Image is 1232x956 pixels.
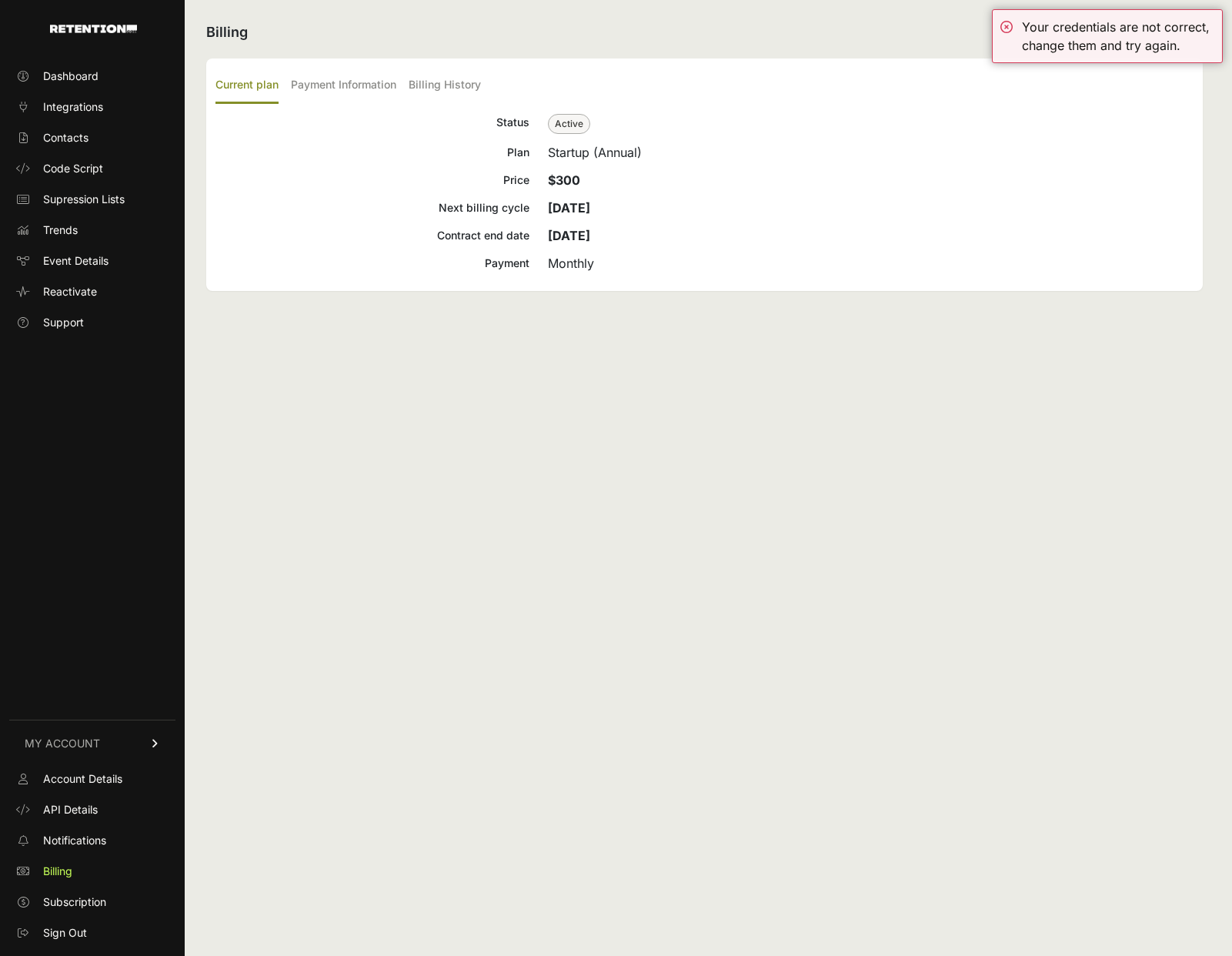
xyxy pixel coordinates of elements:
[9,797,175,822] a: API Details
[409,68,481,104] label: Billing History
[9,310,175,335] a: Support
[43,864,72,879] span: Billing
[9,921,175,945] a: Sign Out
[291,68,396,104] label: Payment Information
[43,130,88,145] span: Contacts
[215,171,529,189] div: Price
[50,25,137,33] img: Retention.com
[9,890,175,914] a: Subscription
[43,925,87,941] span: Sign Out
[9,767,175,791] a: Account Details
[43,284,97,299] span: Reactivate
[9,187,175,212] a: Supression Lists
[215,254,529,272] div: Payment
[215,226,529,245] div: Contract end date
[1022,18,1214,55] div: Your credentials are not correct, change them and try again.
[9,859,175,884] a: Billing
[9,125,175,150] a: Contacts
[43,771,122,787] span: Account Details
[215,113,529,134] div: Status
[206,22,1203,43] h2: Billing
[215,199,529,217] div: Next billing cycle
[25,736,100,751] span: MY ACCOUNT
[43,802,98,817] span: API Details
[9,156,175,181] a: Code Script
[9,279,175,304] a: Reactivate
[548,143,1194,162] div: Startup (Annual)
[43,253,109,269] span: Event Details
[548,172,580,188] strong: $300
[215,68,279,104] label: Current plan
[43,222,78,238] span: Trends
[43,161,103,176] span: Code Script
[548,254,1194,272] div: Monthly
[9,218,175,242] a: Trends
[43,192,125,207] span: Supression Lists
[548,114,590,134] span: Active
[9,828,175,853] a: Notifications
[215,143,529,162] div: Plan
[43,69,98,84] span: Dashboard
[9,720,175,767] a: MY ACCOUNT
[9,249,175,273] a: Event Details
[43,833,106,848] span: Notifications
[9,64,175,89] a: Dashboard
[548,228,590,243] strong: [DATE]
[9,95,175,119] a: Integrations
[548,200,590,216] strong: [DATE]
[43,99,103,115] span: Integrations
[43,315,84,330] span: Support
[43,894,106,910] span: Subscription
